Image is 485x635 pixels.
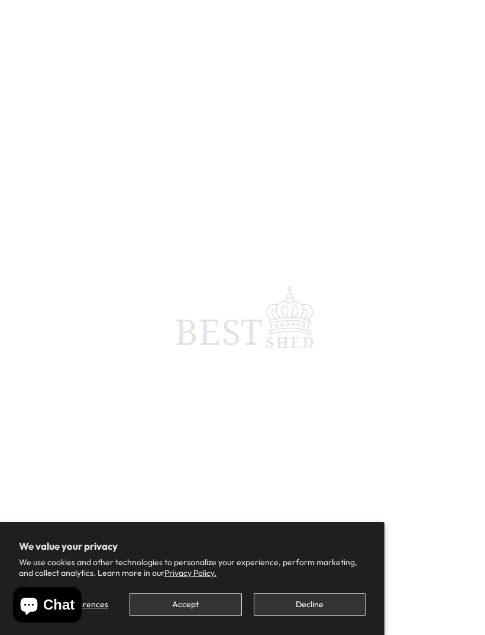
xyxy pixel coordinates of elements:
h2: We value your privacy [19,541,366,552]
a: Privacy Policy. [164,568,216,578]
p: We use cookies and other technologies to personalize your experience, perform marketing, and coll... [19,557,366,578]
inbox-online-store-chat: Shopify online store chat [9,587,85,626]
button: Decline [254,593,366,616]
button: Accept [130,593,241,616]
